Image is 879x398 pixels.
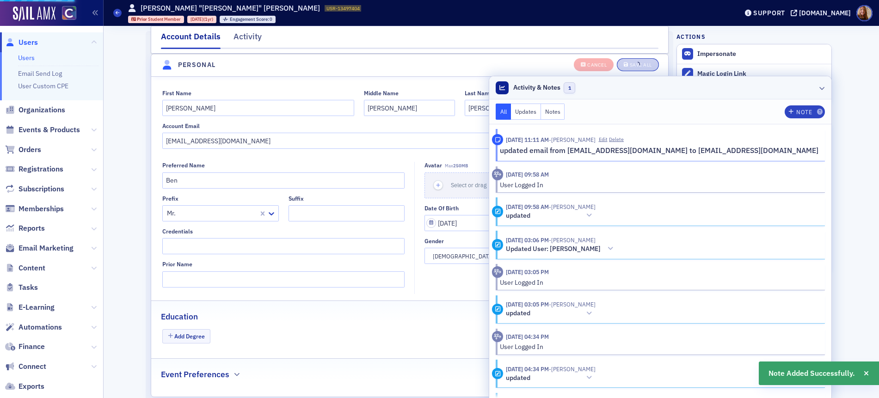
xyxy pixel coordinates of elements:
[492,304,504,315] div: Update
[162,122,200,129] div: Account Email
[609,136,624,143] button: Delete
[492,134,504,146] div: Note
[18,82,68,90] a: User Custom CPE
[141,3,320,13] h1: [PERSON_NAME] "[PERSON_NAME]" [PERSON_NAME]
[445,163,468,169] span: Max
[161,311,198,323] h2: Education
[549,300,596,308] span: Ben Michaels
[506,300,549,308] time: 3/6/2025 03:05 PM
[364,90,399,97] div: Middle Name
[424,172,657,198] button: Select or drag max 1 file
[496,104,511,120] button: All
[18,204,64,214] span: Memberships
[424,215,657,231] input: MM/DD/YYYY
[549,203,596,210] span: Ben Michaels
[492,169,504,180] div: Activity
[18,54,35,62] a: Users
[5,282,38,293] a: Tasks
[18,105,65,115] span: Organizations
[18,184,64,194] span: Subscriptions
[5,263,45,273] a: Content
[5,342,45,352] a: Finance
[162,90,191,97] div: First Name
[191,16,213,22] div: (1yr)
[541,104,565,120] button: Notes
[676,32,705,41] h4: Actions
[500,180,818,190] div: User Logged In
[564,82,575,94] span: 1
[5,223,45,233] a: Reports
[191,16,203,22] span: [DATE]
[506,374,530,382] h5: updated
[513,83,560,92] span: Activity & Notes
[131,16,181,22] a: Prior Student Member
[18,164,63,174] span: Registrations
[796,110,812,115] div: Note
[230,17,273,22] div: 0
[220,16,276,23] div: Engagement Score: 0
[506,211,596,220] button: updated
[506,268,549,276] time: 3/6/2025 03:05 PM
[18,145,41,155] span: Orders
[162,329,210,343] button: Add Degree
[5,184,64,194] a: Subscriptions
[799,9,851,17] div: [DOMAIN_NAME]
[137,16,148,22] span: Prior
[5,204,64,214] a: Memberships
[506,244,617,254] button: Updated User: [PERSON_NAME]
[549,136,596,143] span: Sheila Duggan
[506,373,596,383] button: updated
[289,195,304,202] div: Suffix
[5,381,44,392] a: Exports
[599,136,608,143] button: Edit
[506,171,549,178] time: 9/24/2025 09:58 AM
[18,302,55,312] span: E-Learning
[453,163,468,169] span: 250MB
[18,342,45,352] span: Finance
[506,212,530,220] h5: updated
[506,309,530,318] h5: updated
[161,31,221,49] div: Account Details
[18,243,74,253] span: Email Marketing
[162,261,192,268] div: Prior Name
[5,302,55,312] a: E-Learning
[187,16,216,23] div: 2024-09-23 00:00:00
[55,6,76,22] a: View Homepage
[768,368,855,379] span: Note Added Successfully.
[549,236,596,244] span: Ben Michaels
[5,361,46,372] a: Connect
[18,322,62,332] span: Automations
[506,245,601,253] h5: Updated User: [PERSON_NAME]
[162,195,178,202] div: Prefix
[5,243,74,253] a: Email Marketing
[5,145,41,155] a: Orders
[506,333,549,340] time: 2/24/2025 04:34 PM
[162,228,193,235] div: Credentials
[18,263,45,273] span: Content
[5,164,63,174] a: Registrations
[506,236,549,244] time: 3/6/2025 03:06 PM
[5,105,65,115] a: Organizations
[500,342,818,352] div: User Logged In
[451,181,514,189] span: Select or drag max 1 file
[630,62,652,67] div: Save All
[506,136,549,143] time: 9/24/2025 11:11 AM
[148,16,181,22] span: Student Member
[13,6,55,21] img: SailAMX
[18,223,45,233] span: Reports
[18,69,62,78] a: Email Send Log
[785,105,825,118] button: Note
[492,266,504,278] div: Activity
[492,368,504,380] div: Update
[500,278,818,288] div: User Logged In
[230,16,270,22] span: Engagement Score :
[856,5,873,21] span: Profile
[511,104,541,120] button: Updates
[506,203,549,210] time: 9/24/2025 09:58 AM
[424,205,459,212] div: Date of Birth
[753,9,785,17] div: Support
[424,238,444,245] div: Gender
[128,16,184,23] div: Prior: Prior: Student Member
[791,10,854,16] button: [DOMAIN_NAME]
